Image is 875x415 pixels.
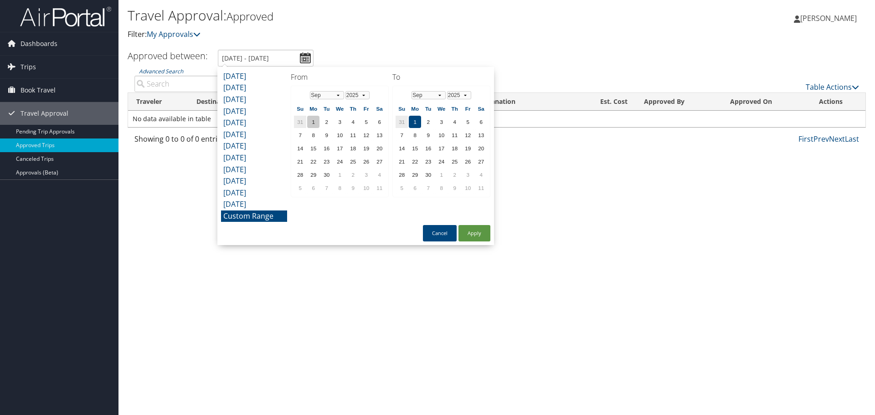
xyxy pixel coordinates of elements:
td: 5 [396,182,408,194]
th: We [334,102,346,115]
li: [DATE] [221,140,287,152]
input: Advanced Search [134,76,305,92]
th: Mo [307,102,319,115]
td: 29 [307,169,319,181]
a: My Approvals [147,29,201,39]
h3: Approved between: [128,50,208,62]
td: 13 [373,129,386,141]
td: 7 [320,182,333,194]
td: 30 [320,169,333,181]
th: Approved By: activate to sort column ascending [636,93,722,111]
td: 23 [422,155,434,168]
a: Last [845,134,859,144]
td: 22 [307,155,319,168]
th: Destination: activate to sort column ascending [188,93,269,111]
th: Th [347,102,359,115]
h4: To [392,72,490,82]
a: First [798,134,813,144]
td: 7 [294,129,306,141]
th: Fr [360,102,372,115]
th: Est. Cost: activate to sort column ascending [575,93,636,111]
td: 8 [334,182,346,194]
span: [PERSON_NAME] [800,13,857,23]
li: [DATE] [221,117,287,129]
td: 5 [294,182,306,194]
td: 7 [396,129,408,141]
td: 10 [360,182,372,194]
a: Prev [813,134,829,144]
td: 7 [422,182,434,194]
span: Dashboards [21,32,57,55]
th: Tu [320,102,333,115]
td: 20 [475,142,487,154]
button: Apply [458,225,490,241]
td: 10 [462,182,474,194]
td: 21 [396,155,408,168]
td: 19 [462,142,474,154]
span: Book Travel [21,79,56,102]
img: airportal-logo.png [20,6,111,27]
td: 3 [334,116,346,128]
td: 20 [373,142,386,154]
small: Approved [226,9,273,24]
li: [DATE] [221,164,287,176]
td: 4 [475,169,487,181]
span: Travel Approval [21,102,68,125]
li: [DATE] [221,175,287,187]
th: Sa [475,102,487,115]
td: 27 [475,155,487,168]
td: 19 [360,142,372,154]
td: 15 [409,142,421,154]
li: [DATE] [221,129,287,141]
td: 29 [409,169,421,181]
th: Traveler: activate to sort column ascending [128,93,188,111]
td: 3 [462,169,474,181]
td: 9 [347,182,359,194]
td: 11 [373,182,386,194]
li: Custom Range [221,210,287,222]
button: Cancel [423,225,457,241]
td: 2 [320,116,333,128]
td: 6 [475,116,487,128]
td: 1 [435,169,448,181]
td: 2 [448,169,461,181]
td: 30 [422,169,434,181]
td: 6 [307,182,319,194]
th: Sa [373,102,386,115]
div: Showing 0 to 0 of 0 entries [134,133,305,149]
td: 15 [307,142,319,154]
a: Table Actions [806,82,859,92]
th: Actions [811,93,865,111]
td: 11 [448,129,461,141]
a: Advanced Search [139,67,183,75]
td: 23 [320,155,333,168]
li: [DATE] [221,71,287,82]
th: Th [448,102,461,115]
td: 11 [475,182,487,194]
th: Su [294,102,306,115]
td: 9 [422,129,434,141]
td: 3 [360,169,372,181]
td: 12 [360,129,372,141]
td: 1 [334,169,346,181]
td: 8 [307,129,319,141]
td: 31 [396,116,408,128]
td: 8 [409,129,421,141]
td: 14 [396,142,408,154]
th: Details/Explanation [446,93,575,111]
th: Approved On: activate to sort column ascending [722,93,810,111]
li: [DATE] [221,199,287,210]
td: 12 [462,129,474,141]
td: 14 [294,142,306,154]
td: 11 [347,129,359,141]
td: 26 [462,155,474,168]
th: Su [396,102,408,115]
td: 1 [409,116,421,128]
td: 25 [347,155,359,168]
td: 22 [409,155,421,168]
td: 16 [320,142,333,154]
td: 24 [435,155,448,168]
td: 18 [347,142,359,154]
td: 28 [396,169,408,181]
td: 17 [435,142,448,154]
